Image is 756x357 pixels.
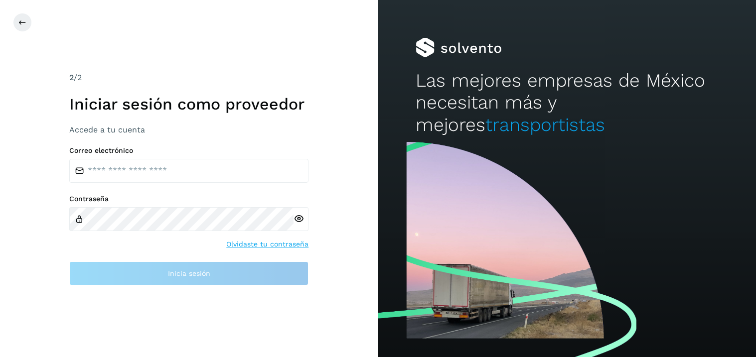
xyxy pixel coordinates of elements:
[226,239,308,249] a: Olvidaste tu contraseña
[69,195,308,203] label: Contraseña
[69,95,308,114] h1: Iniciar sesión como proveedor
[416,70,718,136] h2: Las mejores empresas de México necesitan más y mejores
[69,73,74,82] span: 2
[69,125,308,134] h3: Accede a tu cuenta
[69,72,308,84] div: /2
[69,146,308,155] label: Correo electrónico
[168,270,210,277] span: Inicia sesión
[485,114,605,135] span: transportistas
[69,261,308,285] button: Inicia sesión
